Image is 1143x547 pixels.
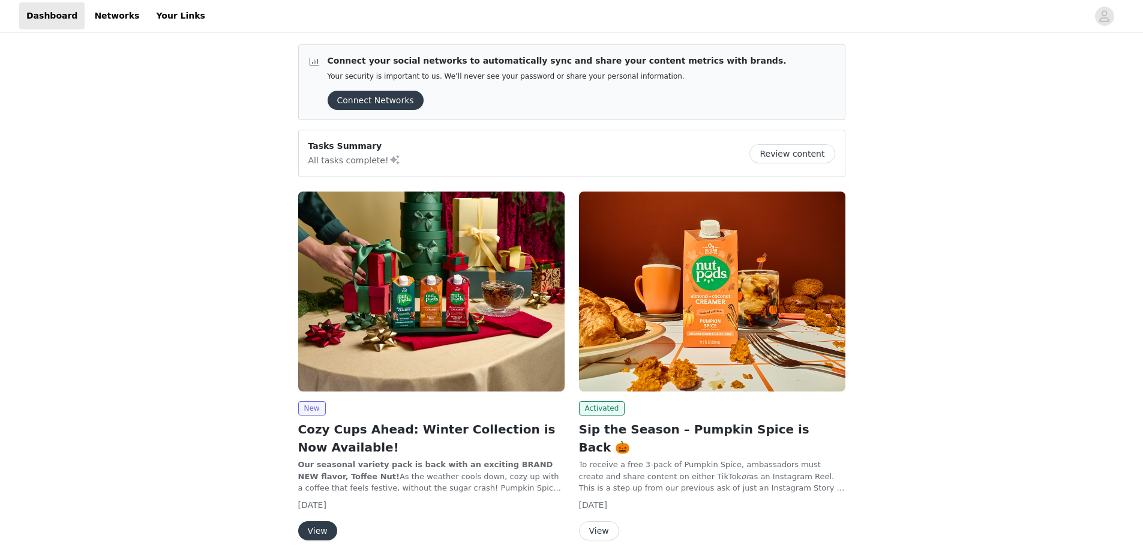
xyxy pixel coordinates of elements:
[579,420,845,456] h2: Sip the Season – Pumpkin Spice is Back 🎃
[328,55,787,67] p: Connect your social networks to automatically sync and share your content metrics with brands.
[298,500,326,510] span: [DATE]
[298,527,337,536] a: View
[579,500,607,510] span: [DATE]
[579,527,619,536] a: View
[298,460,553,481] strong: Our seasonal variety pack is back with an exciting BRAND NEW flavor, Toffee Nut!
[579,459,845,494] p: To receive a free 3-pack of Pumpkin Spice, ambassadors must create and share content on either Ti...
[298,420,565,456] h2: Cozy Cups Ahead: Winter Collection is Now Available!
[328,91,424,110] button: Connect Networks
[749,144,835,163] button: Review content
[87,2,146,29] a: Networks
[308,153,401,167] p: All tasks complete!
[298,401,326,416] span: New
[19,2,85,29] a: Dashboard
[579,192,845,391] img: nutpods
[298,521,337,540] button: View
[579,401,625,416] span: Activated
[328,72,787,81] p: Your security is important to us. We’ll never see your password or share your personal information.
[298,192,565,391] img: nutpods
[308,140,401,153] p: Tasks Summary
[149,2,212,29] a: Your Links
[1099,7,1110,26] div: avatar
[741,472,749,481] em: or
[298,459,565,494] p: As the weather cools down, cozy up with a coffee that feels festive, without the sugar crash! Pum...
[579,521,619,540] button: View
